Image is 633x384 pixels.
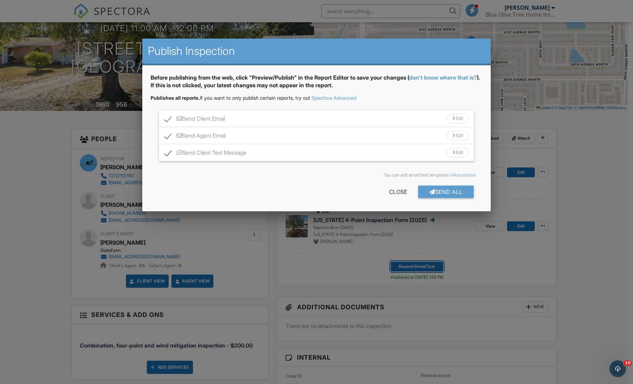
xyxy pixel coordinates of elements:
div: Edit [447,131,469,140]
a: Spectora Advanced [312,95,356,101]
h2: Publish Inspection [148,44,485,58]
div: Close [378,186,418,198]
div: Edit [447,148,469,157]
span: If you want to only publish certain reports, try out [151,95,310,101]
div: Before publishing from the web, click "Preview/Publish" in the Report Editor to save your changes... [151,74,482,95]
label: Send Agent Email [164,132,226,141]
a: Automation [453,172,476,178]
div: You can edit email/text templates in . [156,172,476,178]
label: Send Client Email [164,115,225,124]
a: don't know where that is? [409,74,477,81]
label: Send Client Text Message [164,149,246,158]
iframe: Intercom live chat [609,360,626,377]
div: Edit [447,114,469,123]
span: 10 [624,360,632,366]
div: Send All [418,186,474,198]
strong: Publishes all reports. [151,95,200,101]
